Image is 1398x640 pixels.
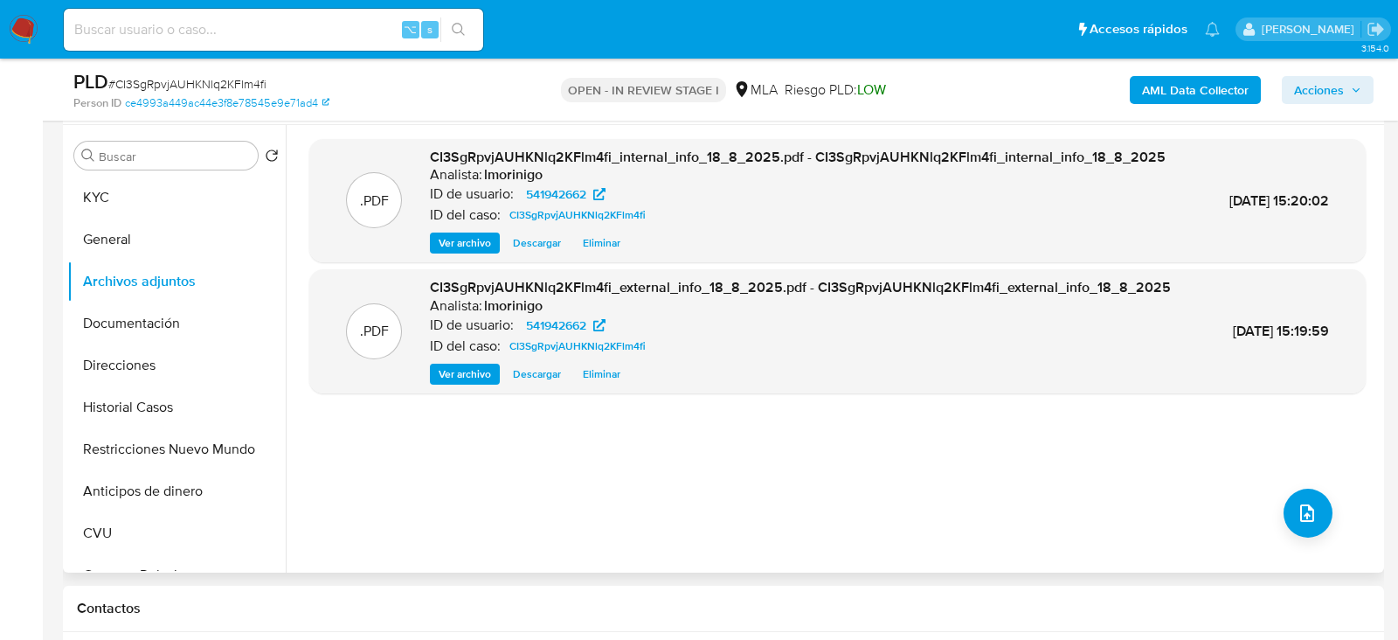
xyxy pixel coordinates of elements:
[513,365,561,383] span: Descargar
[99,149,251,164] input: Buscar
[1262,21,1360,38] p: lourdes.morinigo@mercadolibre.com
[502,205,653,226] a: CI3SgRpvjAUHKNlq2KFlm4fi
[1367,20,1385,38] a: Salir
[404,21,417,38] span: ⌥
[484,297,543,315] h6: lmorinigo
[67,344,286,386] button: Direcciones
[265,149,279,168] button: Volver al orden por defecto
[77,600,1370,617] h1: Contactos
[360,322,389,341] p: .PDF
[427,21,433,38] span: s
[360,191,389,211] p: .PDF
[67,261,286,303] button: Archivos adjuntos
[430,337,501,355] p: ID del caso:
[430,185,514,203] p: ID de usuario:
[67,386,286,428] button: Historial Casos
[1282,76,1374,104] button: Acciones
[440,17,476,42] button: search-icon
[502,336,653,357] a: CI3SgRpvjAUHKNlq2KFlm4fi
[67,470,286,512] button: Anticipos de dinero
[526,315,586,336] span: 541942662
[574,233,629,254] button: Eliminar
[1090,20,1187,38] span: Accesos rápidos
[526,184,586,205] span: 541942662
[108,75,266,93] span: # CI3SgRpvjAUHKNlq2KFlm4fi
[785,80,886,100] span: Riesgo PLD:
[1233,321,1329,341] span: [DATE] 15:19:59
[73,95,121,111] b: Person ID
[513,234,561,252] span: Descargar
[81,149,95,163] button: Buscar
[430,277,1171,297] span: CI3SgRpvjAUHKNlq2KFlm4fi_external_info_18_8_2025.pdf - CI3SgRpvjAUHKNlq2KFlm4fi_external_info_18_...
[430,206,501,224] p: ID del caso:
[439,365,491,383] span: Ver archivo
[430,364,500,385] button: Ver archivo
[64,18,483,41] input: Buscar usuario o caso...
[67,554,286,596] button: Cruces y Relaciones
[67,303,286,344] button: Documentación
[561,78,726,102] p: OPEN - IN REVIEW STAGE I
[430,233,500,254] button: Ver archivo
[509,205,646,226] span: CI3SgRpvjAUHKNlq2KFlm4fi
[125,95,329,111] a: ce4993a449ac44e3f8e78545e9e71ad4
[430,317,514,334] p: ID de usuario:
[509,336,646,357] span: CI3SgRpvjAUHKNlq2KFlm4fi
[516,315,616,336] a: 541942662
[516,184,616,205] a: 541942662
[1205,22,1220,37] a: Notificaciones
[733,80,778,100] div: MLA
[484,166,543,184] h6: lmorinigo
[439,234,491,252] span: Ver archivo
[430,166,482,184] p: Analista:
[1229,191,1329,211] span: [DATE] 15:20:02
[67,219,286,261] button: General
[574,364,629,385] button: Eliminar
[583,365,620,383] span: Eliminar
[504,233,570,254] button: Descargar
[1284,489,1332,538] button: upload-file
[857,80,886,100] span: LOW
[1142,76,1249,104] b: AML Data Collector
[430,297,482,315] p: Analista:
[67,512,286,554] button: CVU
[1130,76,1261,104] button: AML Data Collector
[583,234,620,252] span: Eliminar
[1361,41,1389,55] span: 3.154.0
[1294,76,1344,104] span: Acciones
[430,147,1166,167] span: CI3SgRpvjAUHKNlq2KFlm4fi_internal_info_18_8_2025.pdf - CI3SgRpvjAUHKNlq2KFlm4fi_internal_info_18_...
[73,67,108,95] b: PLD
[504,364,570,385] button: Descargar
[67,428,286,470] button: Restricciones Nuevo Mundo
[67,177,286,219] button: KYC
